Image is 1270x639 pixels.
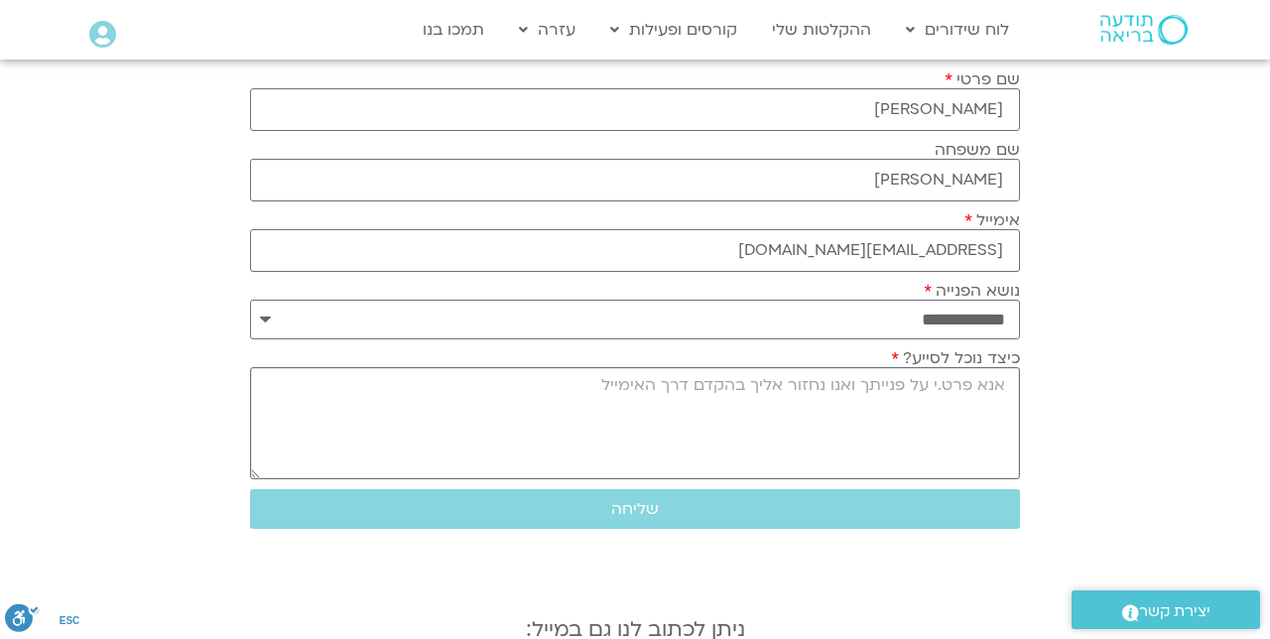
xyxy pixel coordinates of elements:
[762,11,881,49] a: ההקלטות שלי
[600,11,747,49] a: קורסים ופעילות
[413,11,494,49] a: תמכו בנו
[924,282,1020,300] label: נושא הפנייה
[509,11,585,49] a: עזרה
[891,349,1020,367] label: כיצד נוכל לסייע?
[250,229,1020,272] input: אימייל
[250,159,1020,201] input: שם משפחה
[1139,598,1210,625] span: יצירת קשר
[1072,590,1260,629] a: יצירת קשר
[250,70,1020,539] form: טופס חדש
[1100,15,1188,45] img: תודעה בריאה
[896,11,1019,49] a: לוח שידורים
[250,88,1020,131] input: שם פרטי
[250,489,1020,529] button: שליחה
[964,211,1020,229] label: אימייל
[935,141,1020,159] label: שם משפחה
[611,500,659,518] span: שליחה
[945,70,1020,88] label: שם פרטי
